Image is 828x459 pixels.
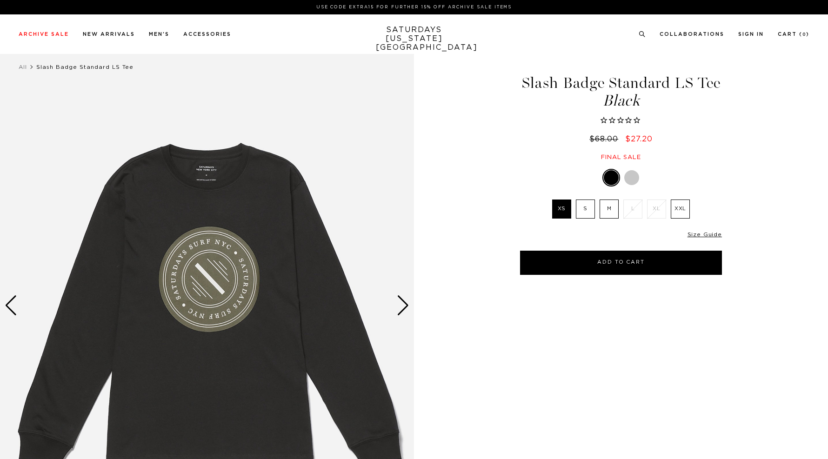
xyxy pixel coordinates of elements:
[671,200,690,219] label: XXL
[36,64,134,70] span: Slash Badge Standard LS Tee
[397,295,409,316] div: Next slide
[519,75,723,108] h1: Slash Badge Standard LS Tee
[183,32,231,37] a: Accessories
[83,32,135,37] a: New Arrivals
[625,135,653,143] span: $27.20
[149,32,169,37] a: Men's
[802,33,806,37] small: 0
[519,153,723,161] div: Final sale
[520,251,722,275] button: Add to Cart
[778,32,809,37] a: Cart (0)
[552,200,571,219] label: XS
[5,295,17,316] div: Previous slide
[19,32,69,37] a: Archive Sale
[688,232,722,237] a: Size Guide
[589,135,622,143] del: $68.00
[22,4,806,11] p: Use Code EXTRA15 for Further 15% Off Archive Sale Items
[576,200,595,219] label: S
[519,116,723,126] span: Rated 0.0 out of 5 stars 0 reviews
[738,32,764,37] a: Sign In
[19,64,27,70] a: All
[519,93,723,108] span: Black
[376,26,453,52] a: SATURDAYS[US_STATE][GEOGRAPHIC_DATA]
[660,32,724,37] a: Collaborations
[600,200,619,219] label: M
